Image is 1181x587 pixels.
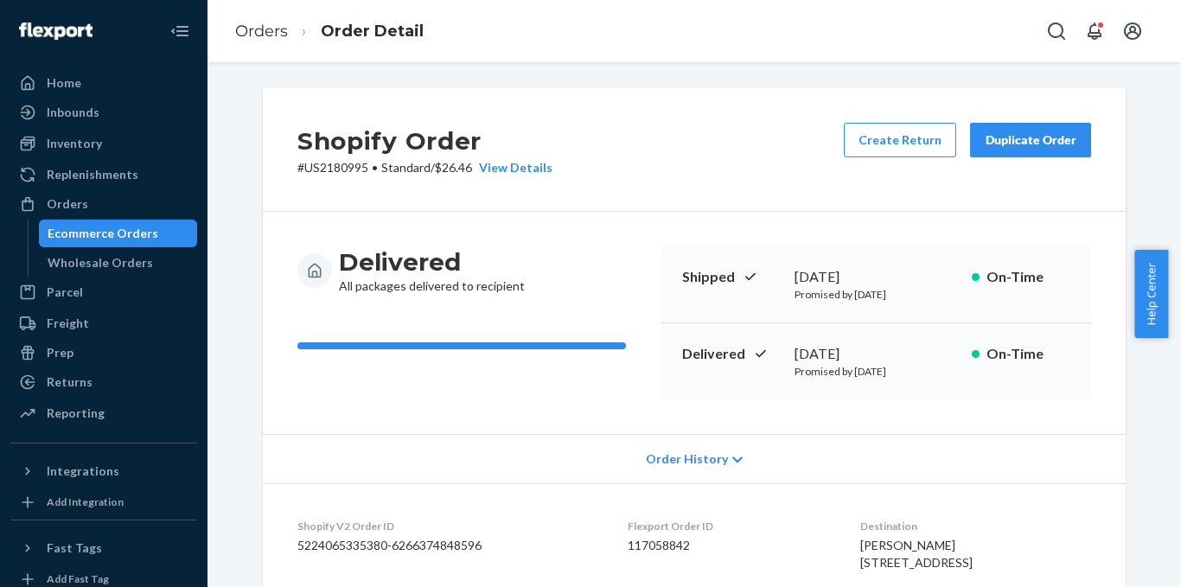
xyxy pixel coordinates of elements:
[10,492,197,513] a: Add Integration
[795,344,958,364] div: [DATE]
[1115,14,1150,48] button: Open account menu
[970,123,1091,157] button: Duplicate Order
[986,267,1070,287] p: On-Time
[47,494,124,509] div: Add Integration
[1134,250,1168,338] button: Help Center
[10,190,197,218] a: Orders
[628,519,832,533] dt: Flexport Order ID
[10,309,197,337] a: Freight
[297,519,600,533] dt: Shopify V2 Order ID
[163,14,197,48] button: Close Navigation
[10,130,197,157] a: Inventory
[372,160,378,175] span: •
[10,69,197,97] a: Home
[47,463,119,480] div: Integrations
[221,6,437,57] ol: breadcrumbs
[39,220,198,247] a: Ecommerce Orders
[1077,14,1112,48] button: Open notifications
[860,519,1091,533] dt: Destination
[39,249,198,277] a: Wholesale Orders
[19,22,93,40] img: Flexport logo
[48,254,153,271] div: Wholesale Orders
[321,22,424,41] a: Order Detail
[47,373,93,391] div: Returns
[10,161,197,188] a: Replenishments
[339,246,525,278] h3: Delivered
[10,368,197,396] a: Returns
[381,160,431,175] span: Standard
[47,166,138,183] div: Replenishments
[339,246,525,295] div: All packages delivered to recipient
[47,284,83,301] div: Parcel
[682,344,781,364] p: Delivered
[985,131,1076,149] div: Duplicate Order
[1039,14,1074,48] button: Open Search Box
[47,315,89,332] div: Freight
[844,123,956,157] button: Create Return
[986,344,1070,364] p: On-Time
[682,267,781,287] p: Shipped
[297,159,552,176] p: # US2180995 / $26.46
[47,539,102,557] div: Fast Tags
[235,22,288,41] a: Orders
[47,344,73,361] div: Prep
[297,123,552,159] h2: Shopify Order
[628,537,832,554] dd: 117058842
[10,339,197,367] a: Prep
[795,287,958,302] p: Promised by [DATE]
[10,457,197,485] button: Integrations
[47,195,88,213] div: Orders
[47,74,81,92] div: Home
[47,135,102,152] div: Inventory
[472,159,552,176] button: View Details
[10,99,197,126] a: Inbounds
[646,450,728,468] span: Order History
[10,278,197,306] a: Parcel
[10,534,197,562] button: Fast Tags
[795,267,958,287] div: [DATE]
[10,399,197,427] a: Reporting
[47,104,99,121] div: Inbounds
[47,571,109,586] div: Add Fast Tag
[860,538,973,570] span: [PERSON_NAME] [STREET_ADDRESS]
[795,364,958,379] p: Promised by [DATE]
[48,225,158,242] div: Ecommerce Orders
[47,405,105,422] div: Reporting
[297,537,600,554] dd: 5224065335380-6266374848596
